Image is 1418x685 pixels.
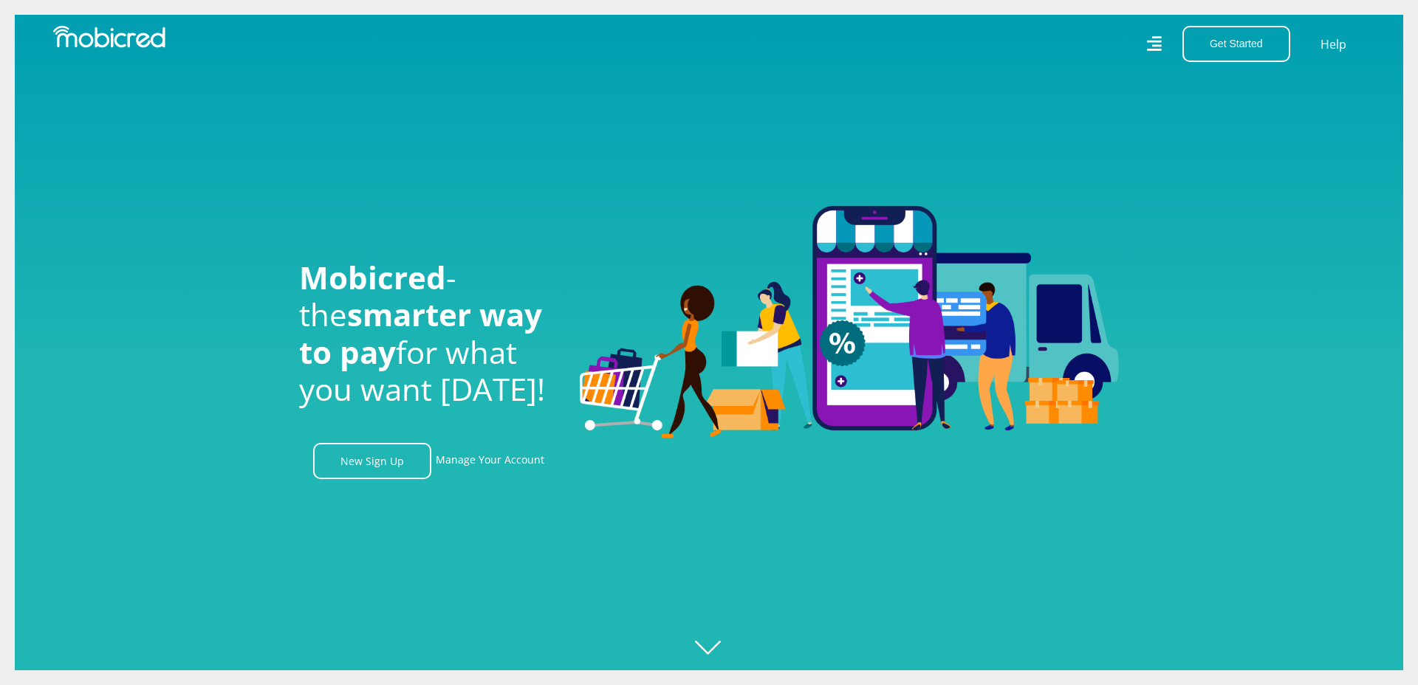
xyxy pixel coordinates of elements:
[299,293,542,372] span: smarter way to pay
[580,206,1119,439] img: Welcome to Mobicred
[299,256,446,298] span: Mobicred
[1320,35,1347,54] a: Help
[1182,26,1290,62] button: Get Started
[53,26,165,48] img: Mobicred
[436,443,544,479] a: Manage Your Account
[313,443,431,479] a: New Sign Up
[299,259,558,408] h1: - the for what you want [DATE]!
